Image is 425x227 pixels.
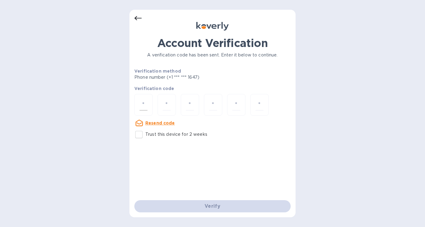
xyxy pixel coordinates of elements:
p: Verification code [134,85,291,92]
p: Trust this device for 2 weeks [145,131,207,138]
p: Phone number (+1 *** *** 1647) [134,74,246,81]
u: Resend code [145,121,175,125]
h1: Account Verification [134,37,291,49]
p: A verification code has been sent. Enter it below to continue. [134,52,291,58]
b: Verification method [134,69,181,74]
